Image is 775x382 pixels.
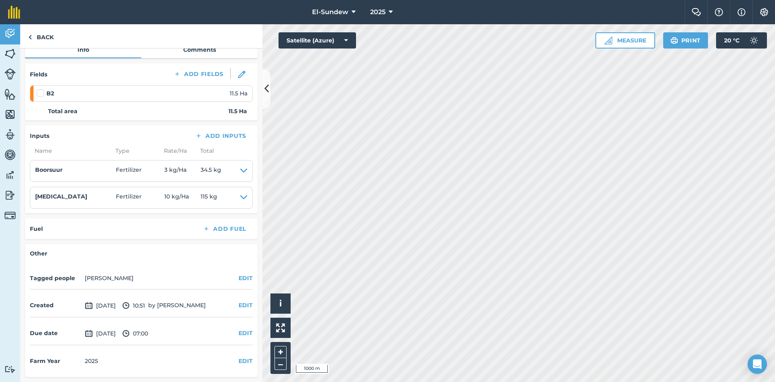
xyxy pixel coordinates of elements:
[35,165,116,174] h4: Boorsuur
[164,192,201,203] span: 10 kg / Ha
[714,8,724,16] img: A question mark icon
[663,32,708,49] button: Print
[4,149,16,161] img: svg+xml;base64,PD94bWwgdmVyc2lvbj0iMS4wIiBlbmNvZGluZz0idXRmLTgiPz4KPCEtLSBHZW5lcmF0b3I6IEFkb2JlIE...
[4,108,16,120] img: svg+xml;base64,PHN2ZyB4bWxucz0iaHR0cDovL3d3dy53My5vcmcvMjAwMC9zdmciIHdpZHRoPSI1NiIgaGVpZ2h0PSI2MC...
[312,7,348,17] span: El-Sundew
[228,107,247,116] strong: 11.5 Ha
[167,68,230,80] button: Add Fields
[111,146,159,155] span: Type
[122,329,130,338] img: svg+xml;base64,PD94bWwgdmVyc2lvbj0iMS4wIiBlbmNvZGluZz0idXRmLTgiPz4KPCEtLSBHZW5lcmF0b3I6IEFkb2JlIE...
[30,294,253,317] div: by [PERSON_NAME]
[595,32,655,49] button: Measure
[4,129,16,141] img: svg+xml;base64,PD94bWwgdmVyc2lvbj0iMS4wIiBlbmNvZGluZz0idXRmLTgiPz4KPCEtLSBHZW5lcmF0b3I6IEFkb2JlIE...
[30,131,49,140] h4: Inputs
[30,146,111,155] span: Name
[85,274,134,283] li: [PERSON_NAME]
[759,8,769,16] img: A cog icon
[122,301,130,310] img: svg+xml;base64,PD94bWwgdmVyc2lvbj0iMS4wIiBlbmNvZGluZz0idXRmLTgiPz4KPCEtLSBHZW5lcmF0b3I6IEFkb2JlIE...
[737,7,746,17] img: svg+xml;base64,PHN2ZyB4bWxucz0iaHR0cDovL3d3dy53My5vcmcvMjAwMC9zdmciIHdpZHRoPSIxNyIgaGVpZ2h0PSIxNy...
[4,365,16,373] img: svg+xml;base64,PD94bWwgdmVyc2lvbj0iMS4wIiBlbmNvZGluZz0idXRmLTgiPz4KPCEtLSBHZW5lcmF0b3I6IEFkb2JlIE...
[604,36,612,44] img: Ruler icon
[35,192,116,201] h4: [MEDICAL_DATA]
[239,301,253,310] button: EDIT
[30,329,82,338] h4: Due date
[30,70,47,79] h4: Fields
[4,48,16,60] img: svg+xml;base64,PHN2ZyB4bWxucz0iaHR0cDovL3d3dy53My5vcmcvMjAwMC9zdmciIHdpZHRoPSI1NiIgaGVpZ2h0PSI2MC...
[370,7,385,17] span: 2025
[122,301,145,310] span: 10:51
[46,89,54,98] strong: B2
[85,301,93,310] img: svg+xml;base64,PD94bWwgdmVyc2lvbj0iMS4wIiBlbmNvZGluZz0idXRmLTgiPz4KPCEtLSBHZW5lcmF0b3I6IEFkb2JlIE...
[276,323,285,332] img: Four arrows, one pointing top left, one top right, one bottom right and the last bottom left
[239,357,253,365] button: EDIT
[238,71,245,78] img: svg+xml;base64,PHN2ZyB3aWR0aD0iMTgiIGhlaWdodD0iMTgiIHZpZXdCb3g9IjAgMCAxOCAxOCIgZmlsbD0ibm9uZSIgeG...
[159,146,195,155] span: Rate/ Ha
[116,192,164,203] span: Fertilizer
[122,329,148,338] span: 07:00
[724,32,739,49] span: 20 ° C
[164,165,201,177] span: 3 kg / Ha
[201,165,221,177] span: 34.5 kg
[691,8,701,16] img: Two speech bubbles overlapping with the left bubble in the forefront
[201,192,217,203] span: 115 kg
[4,27,16,40] img: svg+xml;base64,PD94bWwgdmVyc2lvbj0iMS4wIiBlbmNvZGluZz0idXRmLTgiPz4KPCEtLSBHZW5lcmF0b3I6IEFkb2JlIE...
[25,42,141,57] a: Info
[28,32,32,42] img: svg+xml;base64,PHN2ZyB4bWxucz0iaHR0cDovL3d3dy53My5vcmcvMjAwMC9zdmciIHdpZHRoPSI5IiBoZWlnaHQ9IjI0Ii...
[4,68,16,80] img: svg+xml;base64,PD94bWwgdmVyc2lvbj0iMS4wIiBlbmNvZGluZz0idXRmLTgiPz4KPCEtLSBHZW5lcmF0b3I6IEFkb2JlIE...
[20,24,62,48] a: Back
[189,130,253,141] button: Add Inputs
[85,329,116,338] span: [DATE]
[35,192,247,203] summary: [MEDICAL_DATA]Fertilizer10 kg/Ha115 kg
[195,146,214,155] span: Total
[35,165,247,177] summary: BoorsuurFertilizer3 kg/Ha34.5 kg
[48,107,77,116] strong: Total area
[670,36,678,45] img: svg+xml;base64,PHN2ZyB4bWxucz0iaHR0cDovL3d3dy53My5vcmcvMjAwMC9zdmciIHdpZHRoPSIxOSIgaGVpZ2h0PSIyNC...
[716,32,767,49] button: 20 °C
[230,89,247,98] span: 11.5 Ha
[8,6,20,19] img: fieldmargin Logo
[141,42,258,57] a: Comments
[279,32,356,49] button: Satellite (Azure)
[274,358,287,370] button: –
[274,346,287,358] button: +
[85,301,116,310] span: [DATE]
[30,224,43,233] h4: Fuel
[116,165,164,177] span: Fertilizer
[239,329,253,338] button: EDIT
[748,355,767,374] div: Open Intercom Messenger
[85,357,98,365] div: 2025
[85,329,93,338] img: svg+xml;base64,PD94bWwgdmVyc2lvbj0iMS4wIiBlbmNvZGluZz0idXRmLTgiPz4KPCEtLSBHZW5lcmF0b3I6IEFkb2JlIE...
[746,32,762,49] img: svg+xml;base64,PD94bWwgdmVyc2lvbj0iMS4wIiBlbmNvZGluZz0idXRmLTgiPz4KPCEtLSBHZW5lcmF0b3I6IEFkb2JlIE...
[30,357,82,365] h4: Farm Year
[196,223,253,234] button: Add Fuel
[30,249,253,258] h4: Other
[4,88,16,100] img: svg+xml;base64,PHN2ZyB4bWxucz0iaHR0cDovL3d3dy53My5vcmcvMjAwMC9zdmciIHdpZHRoPSI1NiIgaGVpZ2h0PSI2MC...
[30,301,82,310] h4: Created
[4,189,16,201] img: svg+xml;base64,PD94bWwgdmVyc2lvbj0iMS4wIiBlbmNvZGluZz0idXRmLTgiPz4KPCEtLSBHZW5lcmF0b3I6IEFkb2JlIE...
[4,169,16,181] img: svg+xml;base64,PD94bWwgdmVyc2lvbj0iMS4wIiBlbmNvZGluZz0idXRmLTgiPz4KPCEtLSBHZW5lcmF0b3I6IEFkb2JlIE...
[270,293,291,314] button: i
[4,210,16,221] img: svg+xml;base64,PD94bWwgdmVyc2lvbj0iMS4wIiBlbmNvZGluZz0idXRmLTgiPz4KPCEtLSBHZW5lcmF0b3I6IEFkb2JlIE...
[239,274,253,283] button: EDIT
[30,274,82,283] h4: Tagged people
[279,298,282,308] span: i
